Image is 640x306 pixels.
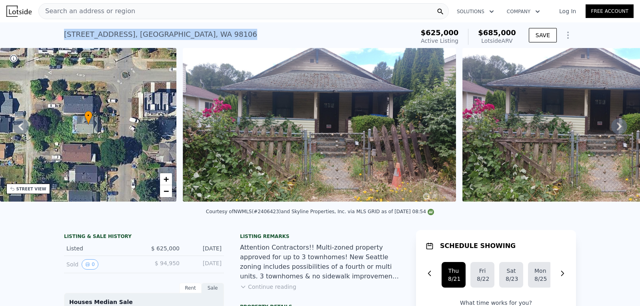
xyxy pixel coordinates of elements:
div: 8/21 [448,275,459,283]
button: Solutions [450,4,500,19]
a: Log In [550,7,586,15]
div: Fri [477,267,488,275]
div: Mon [534,267,546,275]
span: $ 625,000 [151,245,180,252]
span: $625,000 [421,28,459,37]
img: Lotside [6,6,32,17]
button: Company [500,4,546,19]
div: 8/22 [477,275,488,283]
a: Zoom in [160,173,172,185]
button: Thu8/21 [442,262,466,288]
a: Free Account [586,4,634,18]
div: [DATE] [186,259,222,270]
div: STREET VIEW [16,186,46,192]
button: Fri8/22 [470,262,494,288]
div: • [84,111,92,125]
div: Thu [448,267,459,275]
div: Sat [506,267,517,275]
div: Attention Contractors!! Multi-zoned property approved for up to 3 townhomes! New Seattle zoning i... [240,243,400,281]
button: Show Options [560,27,576,43]
button: Mon8/25 [528,262,552,288]
button: SAVE [529,28,557,42]
div: Listing remarks [240,233,400,240]
div: Houses Median Sale [69,298,219,306]
img: NWMLS Logo [428,209,434,215]
div: Sold [66,259,138,270]
div: [STREET_ADDRESS] , [GEOGRAPHIC_DATA] , WA 98106 [64,29,257,40]
span: − [164,186,169,196]
button: View historical data [82,259,98,270]
span: $ 94,950 [155,260,180,266]
div: Listed [66,244,138,252]
span: Search an address or region [39,6,135,16]
img: Sale: 167142306 Parcel: 98351445 [183,48,456,202]
h1: SCHEDULE SHOWING [440,241,516,251]
div: Rent [179,283,202,293]
span: Active Listing [421,38,458,44]
div: Courtesy of NWMLS (#2406423) and Skyline Properties, Inc. via MLS GRID as of [DATE] 08:54 [206,209,434,214]
span: + [164,174,169,184]
div: LISTING & SALE HISTORY [64,233,224,241]
span: • [84,112,92,119]
div: [DATE] [186,244,222,252]
div: 8/23 [506,275,517,283]
span: $685,000 [478,28,516,37]
a: Zoom out [160,185,172,197]
button: Sat8/23 [499,262,523,288]
div: Lotside ARV [478,37,516,45]
div: Sale [202,283,224,293]
button: Continue reading [240,283,296,291]
div: 8/25 [534,275,546,283]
